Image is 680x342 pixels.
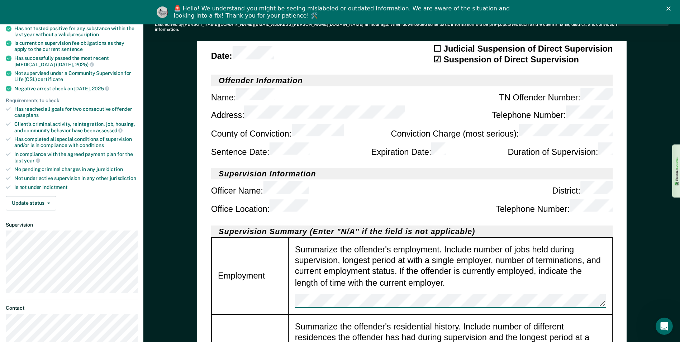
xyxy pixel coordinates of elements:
[70,32,99,37] span: prescription
[211,124,343,139] div: County of Conviction :
[365,22,388,27] span: an hour ago
[433,43,613,54] div: ☐ Judicial Suspension of Direct Supervision
[174,5,512,19] div: 🚨 Hello! We understand you might be seeing mislabeled or outdated information. We are aware of th...
[155,22,618,32] div: Last edited by [PERSON_NAME][DOMAIN_NAME][EMAIL_ADDRESS][PERSON_NAME][DOMAIN_NAME] . When downloa...
[96,166,123,172] span: jursidiction
[552,181,613,196] div: District :
[211,237,288,314] td: Employment
[14,106,138,118] div: Has reached all goals for two consecutive offender case
[14,25,138,38] div: Has not tested positive for any substance within the last year without a valid
[14,121,138,133] div: Client’s criminal activity, reintegration, job, housing, and community behavior have been
[75,62,94,67] span: 2025)
[157,6,168,18] img: Profile image for Kim
[96,128,123,133] span: assessed
[211,142,309,157] div: Sentence Date :
[14,70,138,82] div: Not supervised under a Community Supervision for Life (CSL)
[211,168,613,179] h2: Supervision Information
[211,46,274,61] div: Date :
[14,151,138,163] div: In compliance with the agreed payment plan for the last
[499,87,613,103] div: TN Offender Number :
[492,105,613,120] div: Telephone Number :
[674,156,679,187] img: 1EdhxLVo1YiRZ3Z8BN9RqzlQoUKFChUqVNCHvwChSTTdtRxrrAAAAABJRU5ErkJggg==
[14,85,138,92] div: Negative arrest check on [DATE],
[6,196,56,210] button: Update status
[211,181,308,196] div: Officer Name :
[6,222,138,228] dt: Supervision
[24,158,40,163] span: year
[371,142,446,157] div: Expiration Date :
[14,136,138,148] div: Has completed all special conditions of supervision and/or is in compliance with
[6,305,138,311] dt: Contact
[14,184,138,190] div: Is not under
[26,112,38,118] span: plans
[508,142,613,157] div: Duration of Supervision :
[80,142,104,148] span: conditions
[14,175,138,181] div: Not under active supervision in any other
[656,318,673,335] iframe: Intercom live chat
[211,74,613,86] h2: Offender Information
[666,6,674,11] div: Close
[496,199,613,214] div: Telephone Number :
[295,244,605,308] div: Summarize the offender's employment. Include number of jobs held during supervision, longest peri...
[6,98,138,104] div: Requirements to check
[14,40,138,52] div: Is current on supervision fee obligations as they apply to the current
[61,46,83,52] span: sentence
[211,199,308,214] div: Office Location :
[433,54,613,65] div: ☑ Suspension of Direct Supervision
[14,166,138,172] div: No pending criminal charges in any
[391,124,613,139] div: Conviction Charge (most serious) :
[211,225,613,237] h2: Supervision Summary (Enter "N/A" if the field is not applicable)
[110,175,136,181] span: jurisdiction
[211,105,405,120] div: Address :
[211,87,275,103] div: Name :
[42,184,68,190] span: indictment
[14,55,138,67] div: Has successfully passed the most recent [MEDICAL_DATA] ([DATE],
[92,86,109,91] span: 2025
[38,76,63,82] span: certificate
